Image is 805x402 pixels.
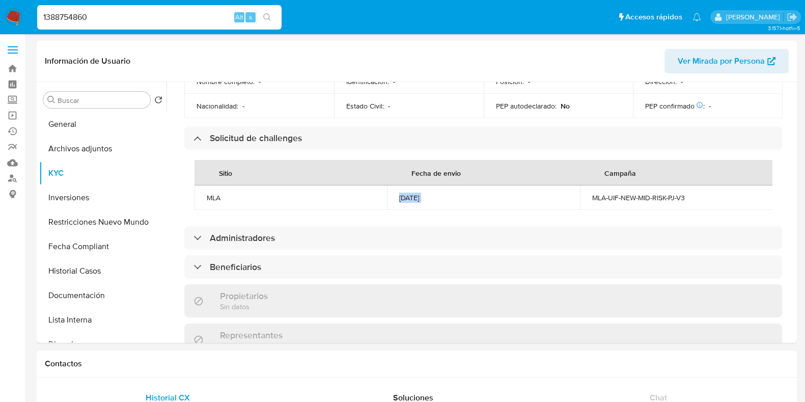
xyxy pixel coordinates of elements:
[210,261,261,273] h3: Beneficiarios
[47,96,55,104] button: Buscar
[692,13,701,21] a: Notificaciones
[210,232,275,244] h3: Administradores
[58,96,146,105] input: Buscar
[39,234,166,259] button: Fecha Compliant
[220,330,283,341] h3: Representantes
[197,77,255,86] p: Nombre completo :
[726,12,783,22] p: andres.vilosio@mercadolibre.com
[399,193,567,202] div: [DATE]
[257,10,277,24] button: search-icon
[220,302,268,311] p: Sin datos
[645,101,705,111] p: PEP confirmado :
[197,101,238,111] p: Nacionalidad :
[399,160,473,185] div: Fecha de envio
[39,308,166,332] button: Lista Interna
[242,101,244,111] p: -
[45,56,130,66] h1: Información de Usuario
[220,341,283,351] p: Sin datos
[528,77,530,86] p: -
[39,185,166,210] button: Inversiones
[220,290,268,302] h3: Propietarios
[496,77,524,86] p: Posición :
[645,77,677,86] p: Dirección :
[346,77,389,86] p: Identificación :
[259,77,261,86] p: -
[664,49,789,73] button: Ver Mirada por Persona
[39,161,166,185] button: KYC
[210,132,302,144] h3: Solicitud de challenges
[184,284,782,317] div: PropietariosSin datos
[37,11,282,24] input: Buscar usuario o caso...
[496,101,557,111] p: PEP autodeclarado :
[207,193,375,202] div: MLA
[184,255,782,279] div: Beneficiarios
[592,193,760,202] div: MLA-UIF-NEW-MID-RISK-PJ-V3
[154,96,162,107] button: Volver al orden por defecto
[184,126,782,150] div: Solicitud de challenges
[388,101,390,111] p: -
[787,12,797,22] a: Salir
[39,112,166,137] button: General
[184,226,782,250] div: Administradores
[39,259,166,283] button: Historial Casos
[393,77,395,86] p: -
[678,49,765,73] span: Ver Mirada por Persona
[709,101,711,111] p: -
[235,12,243,22] span: Alt
[249,12,252,22] span: s
[184,324,782,357] div: RepresentantesSin datos
[207,160,244,185] div: Sitio
[39,283,166,308] button: Documentación
[39,137,166,161] button: Archivos adjuntos
[39,332,166,357] button: Direcciones
[625,12,682,22] span: Accesos rápidos
[561,101,570,111] p: No
[39,210,166,234] button: Restricciones Nuevo Mundo
[346,101,384,111] p: Estado Civil :
[45,359,789,369] h1: Contactos
[592,160,648,185] div: Campaña
[681,77,683,86] p: -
